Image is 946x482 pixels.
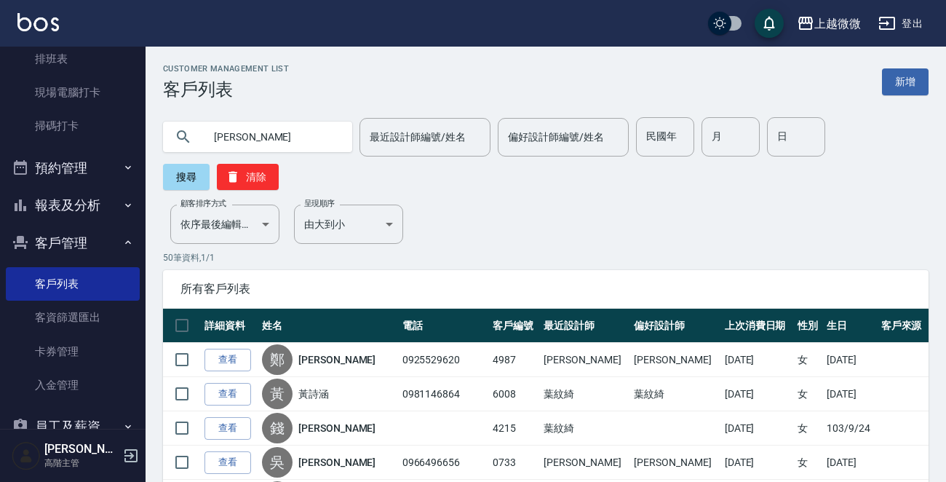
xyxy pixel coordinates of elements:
[399,343,489,377] td: 0925529620
[878,309,929,343] th: 客戶來源
[6,267,140,301] a: 客戶列表
[204,349,251,371] a: 查看
[814,15,861,33] div: 上越微微
[6,224,140,262] button: 客戶管理
[399,446,489,480] td: 0966496656
[540,377,630,411] td: 葉紋綺
[6,408,140,446] button: 員工及薪資
[630,309,720,343] th: 偏好設計師
[204,451,251,474] a: 查看
[794,411,823,446] td: 女
[721,411,794,446] td: [DATE]
[630,446,720,480] td: [PERSON_NAME]
[721,446,794,480] td: [DATE]
[17,13,59,31] img: Logo
[204,417,251,440] a: 查看
[304,198,335,209] label: 呈現順序
[298,455,375,470] a: [PERSON_NAME]
[12,441,41,470] img: Person
[6,42,140,76] a: 排班表
[489,343,540,377] td: 4987
[258,309,399,343] th: 姓名
[44,442,119,457] h5: [PERSON_NAME]
[823,377,877,411] td: [DATE]
[540,446,630,480] td: [PERSON_NAME]
[489,446,540,480] td: 0733
[163,79,289,100] h3: 客戶列表
[791,9,867,39] button: 上越微微
[262,413,293,443] div: 錢
[540,309,630,343] th: 最近設計師
[755,9,784,38] button: save
[298,352,375,367] a: [PERSON_NAME]
[204,383,251,406] a: 查看
[630,377,720,411] td: 葉紋綺
[540,411,630,446] td: 葉紋綺
[6,335,140,368] a: 卡券管理
[6,368,140,402] a: 入金管理
[721,343,794,377] td: [DATE]
[6,76,140,109] a: 現場電腦打卡
[163,251,929,264] p: 50 筆資料, 1 / 1
[721,309,794,343] th: 上次消費日期
[794,377,823,411] td: 女
[262,344,293,375] div: 鄭
[298,421,375,435] a: [PERSON_NAME]
[6,149,140,187] button: 預約管理
[540,343,630,377] td: [PERSON_NAME]
[180,198,226,209] label: 顧客排序方式
[794,343,823,377] td: 女
[163,64,289,74] h2: Customer Management List
[489,411,540,446] td: 4215
[262,447,293,478] div: 吳
[163,164,210,190] button: 搜尋
[794,309,823,343] th: 性別
[823,309,877,343] th: 生日
[6,301,140,334] a: 客資篩選匯出
[399,377,489,411] td: 0981146864
[399,309,489,343] th: 電話
[204,117,341,157] input: 搜尋關鍵字
[6,186,140,224] button: 報表及分析
[823,446,877,480] td: [DATE]
[298,387,329,401] a: 黃詩涵
[794,446,823,480] td: 女
[262,379,293,409] div: 黃
[170,205,279,244] div: 依序最後編輯時間
[630,343,720,377] td: [PERSON_NAME]
[44,457,119,470] p: 高階主管
[217,164,279,190] button: 清除
[201,309,258,343] th: 詳細資料
[823,343,877,377] td: [DATE]
[721,377,794,411] td: [DATE]
[6,109,140,143] a: 掃碼打卡
[294,205,403,244] div: 由大到小
[180,282,911,296] span: 所有客戶列表
[489,309,540,343] th: 客戶編號
[882,68,929,95] a: 新增
[873,10,929,37] button: 登出
[489,377,540,411] td: 6008
[823,411,877,446] td: 103/9/24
